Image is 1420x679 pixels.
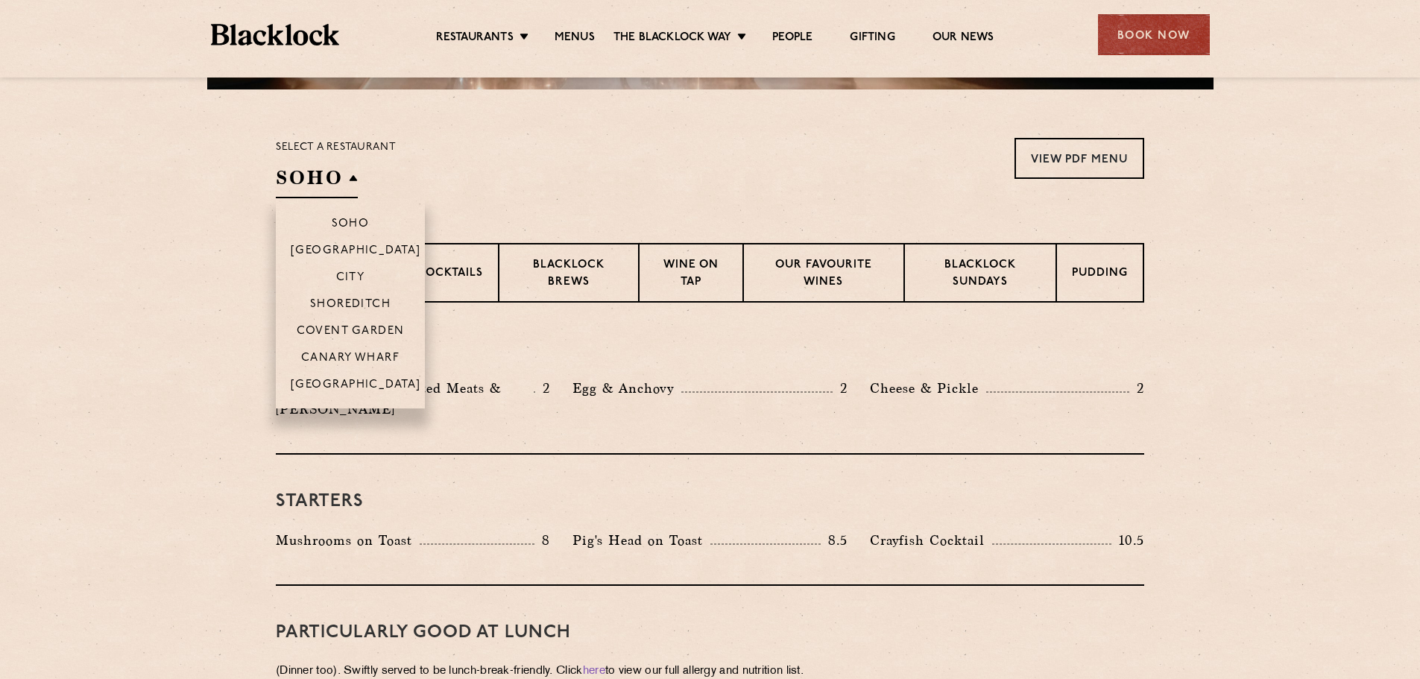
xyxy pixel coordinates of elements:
[572,530,710,551] p: Pig's Head on Toast
[1111,531,1144,550] p: 10.5
[821,531,848,550] p: 8.5
[772,31,812,47] a: People
[514,257,623,292] p: Blacklock Brews
[613,31,731,47] a: The Blacklock Way
[417,265,483,284] p: Cocktails
[291,379,421,394] p: [GEOGRAPHIC_DATA]
[833,379,848,398] p: 2
[276,623,1144,642] h3: PARTICULARLY GOOD AT LUNCH
[336,271,365,286] p: City
[276,530,420,551] p: Mushrooms on Toast
[1129,379,1144,398] p: 2
[436,31,514,47] a: Restaurants
[291,244,421,259] p: [GEOGRAPHIC_DATA]
[211,24,340,45] img: BL_Textured_Logo-footer-cropped.svg
[920,257,1041,292] p: Blacklock Sundays
[933,31,994,47] a: Our News
[301,352,400,367] p: Canary Wharf
[276,165,358,198] h2: SOHO
[654,257,728,292] p: Wine on Tap
[1098,14,1210,55] div: Book Now
[850,31,894,47] a: Gifting
[332,218,370,233] p: Soho
[870,378,986,399] p: Cheese & Pickle
[583,666,605,677] a: here
[276,138,396,157] p: Select a restaurant
[555,31,595,47] a: Menus
[759,257,888,292] p: Our favourite wines
[297,325,405,340] p: Covent Garden
[310,298,391,313] p: Shoreditch
[572,378,681,399] p: Egg & Anchovy
[535,379,550,398] p: 2
[276,340,1144,359] h3: Pre Chop Bites
[870,530,992,551] p: Crayfish Cocktail
[534,531,550,550] p: 8
[1072,265,1128,284] p: Pudding
[276,492,1144,511] h3: Starters
[1014,138,1144,179] a: View PDF Menu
